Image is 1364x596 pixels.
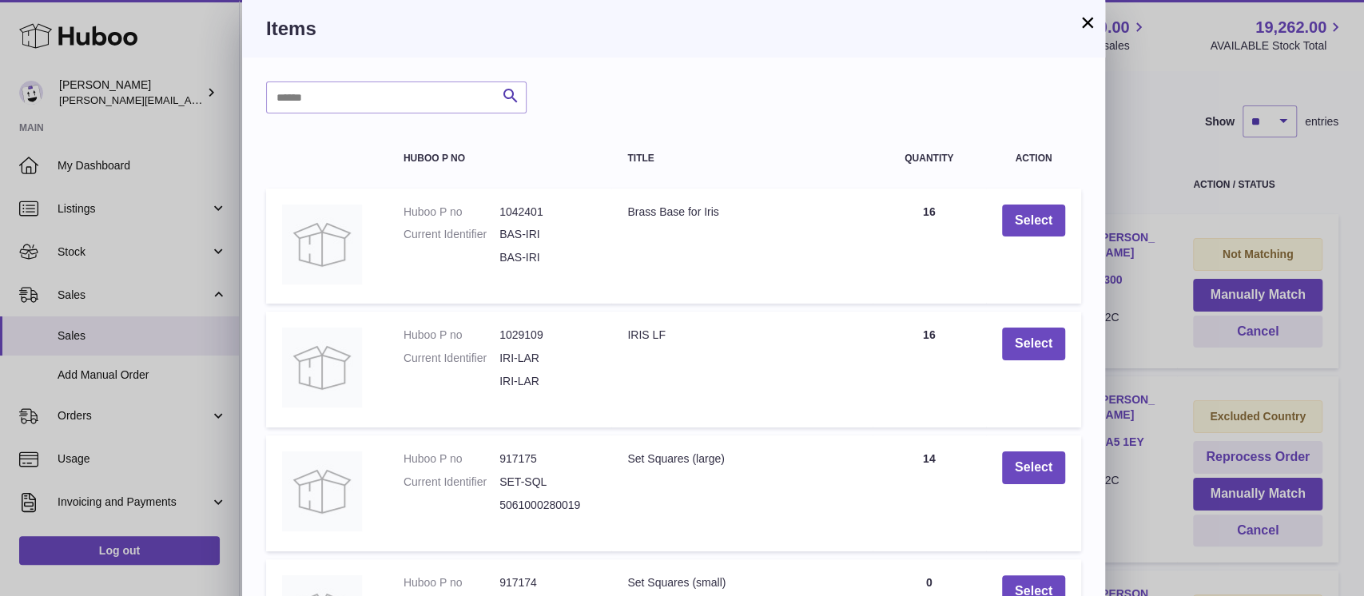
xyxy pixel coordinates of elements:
dd: IRI-LAR [499,374,595,389]
th: Huboo P no [388,137,612,180]
td: 16 [873,189,986,304]
dd: 1029109 [499,328,595,343]
th: Action [986,137,1081,180]
div: IRIS LF [627,328,856,343]
th: Quantity [873,137,986,180]
dt: Huboo P no [404,575,499,590]
dt: Current Identifier [404,351,499,366]
dd: 5061000280019 [499,498,595,513]
dd: 1042401 [499,205,595,220]
button: × [1078,13,1097,32]
th: Title [611,137,872,180]
dt: Current Identifier [404,475,499,490]
dt: Huboo P no [404,451,499,467]
dt: Huboo P no [404,328,499,343]
img: Set Squares (large) [282,451,362,531]
button: Select [1002,205,1065,237]
dt: Huboo P no [404,205,499,220]
button: Select [1002,451,1065,484]
div: Set Squares (large) [627,451,856,467]
div: Brass Base for Iris [627,205,856,220]
dd: IRI-LAR [499,351,595,366]
dd: SET-SQL [499,475,595,490]
dd: 917174 [499,575,595,590]
img: IRIS LF [282,328,362,407]
div: Set Squares (small) [627,575,856,590]
td: 16 [873,312,986,427]
dd: BAS-IRI [499,227,595,242]
button: Select [1002,328,1065,360]
img: Brass Base for Iris [282,205,362,284]
td: 14 [873,435,986,551]
dt: Current Identifier [404,227,499,242]
h3: Items [266,16,1081,42]
dd: 917175 [499,451,595,467]
dd: BAS-IRI [499,250,595,265]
